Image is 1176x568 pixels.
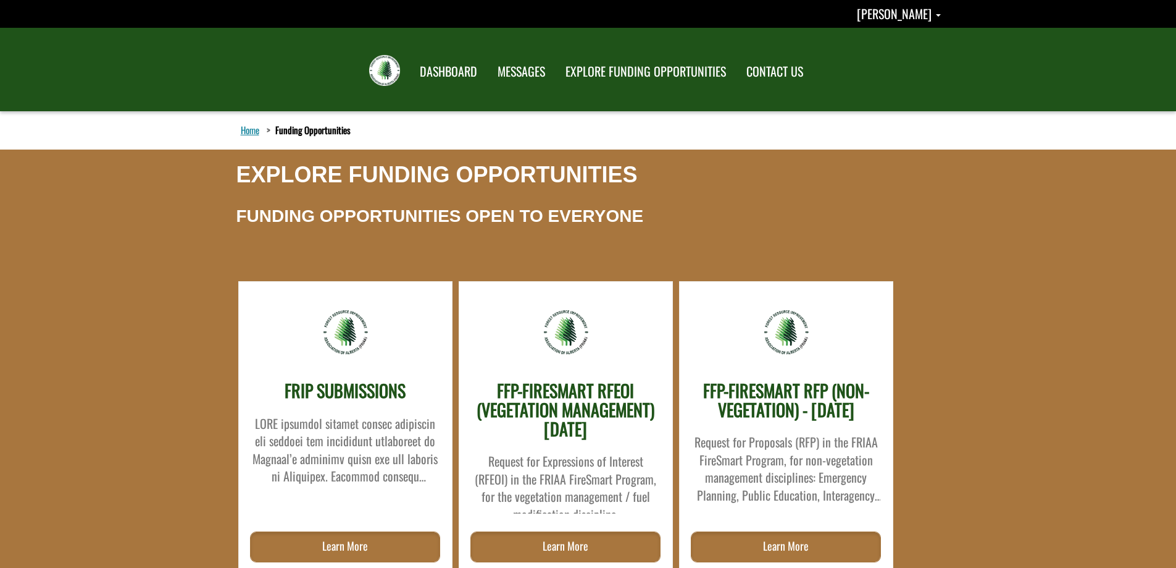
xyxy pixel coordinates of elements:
[763,309,809,355] img: friaa-logo.png
[470,532,661,562] a: Learn More
[322,309,369,355] img: friaa-logo.png
[857,4,932,23] span: [PERSON_NAME]
[238,122,262,138] a: Home
[857,4,941,23] a: Samantha Benton
[488,56,554,87] a: MESSAGES
[472,381,660,438] h3: FFP-FIRESMART RFEOI (VEGETATION MANAGEMENT) [DATE]
[411,56,486,87] a: DASHBOARD
[251,407,440,485] div: LORE ipsumdol sitamet consec adipiscin eli seddoei tem incididunt utlaboreet do Magnaal’e adminim...
[543,309,589,355] img: friaa-logo.png
[556,56,735,87] a: EXPLORE FUNDING OPPORTUNITIES
[236,163,638,187] h1: EXPLORE FUNDING OPPORTUNITIES
[236,207,644,226] h2: FUNDING OPPORTUNITIES OPEN TO EVERYONE
[285,381,406,401] h3: FRIP SUBMISSIONS
[472,445,660,514] div: Request for Expressions of Interest (RFEOI) in the FRIAA FireSmart Program, for the vegetation ma...
[692,381,880,420] h3: FFP-FIRESMART RFP (NON-VEGETATION) - [DATE]
[369,55,400,86] img: FRIAA Submissions Portal
[250,532,440,562] a: Learn More
[737,56,812,87] a: CONTACT US
[409,53,812,87] nav: Main Navigation
[692,426,880,504] div: Request for Proposals (RFP) in the FRIAA FireSmart Program, for non-vegetation management discipl...
[264,124,351,137] li: Funding Opportunities
[691,532,881,562] a: Learn More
